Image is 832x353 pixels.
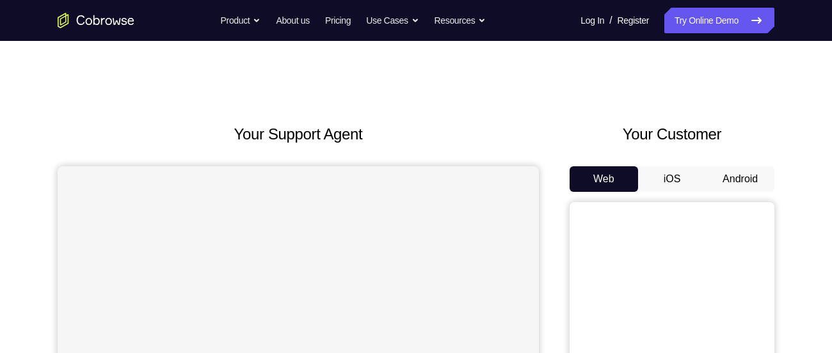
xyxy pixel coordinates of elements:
[580,8,604,33] a: Log In
[221,8,261,33] button: Product
[609,13,612,28] span: /
[638,166,707,192] button: iOS
[706,166,774,192] button: Android
[570,123,774,146] h2: Your Customer
[58,123,539,146] h2: Your Support Agent
[276,8,309,33] a: About us
[366,8,419,33] button: Use Cases
[325,8,351,33] a: Pricing
[435,8,486,33] button: Resources
[664,8,774,33] a: Try Online Demo
[58,13,134,28] a: Go to the home page
[570,166,638,192] button: Web
[618,8,649,33] a: Register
